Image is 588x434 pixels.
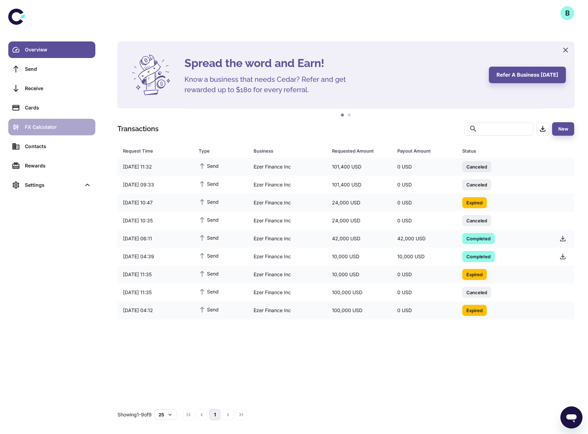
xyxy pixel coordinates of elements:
div: 101,400 USD [326,160,392,173]
span: Send [199,234,219,241]
div: Overview [25,46,91,54]
a: Receive [8,80,95,97]
span: Expired [462,271,487,278]
iframe: Button to launch messaging window [560,406,582,428]
span: Canceled [462,289,491,296]
h1: Transactions [117,124,159,134]
div: Payout Amount [397,146,445,156]
div: Ezer Finance Inc [248,250,326,263]
p: Showing 1-9 of 9 [117,411,152,418]
span: Canceled [462,217,491,224]
div: Contacts [25,143,91,150]
a: Overview [8,41,95,58]
button: 2 [346,112,353,119]
div: Ezer Finance Inc [248,268,326,281]
div: 0 USD [392,196,457,209]
span: Send [199,306,219,313]
span: Completed [462,253,495,260]
button: B [560,6,574,20]
button: page 1 [209,409,220,420]
a: FX Calculator [8,119,95,135]
span: Send [199,288,219,295]
div: 101,400 USD [326,178,392,191]
div: Settings [25,181,81,189]
span: Send [199,270,219,277]
div: [DATE] 06:11 [117,232,193,245]
div: [DATE] 11:35 [117,268,193,281]
span: Send [199,162,219,170]
div: [DATE] 10:35 [117,214,193,227]
div: 100,000 USD [326,304,392,317]
div: Type [199,146,236,156]
div: 10,000 USD [326,250,392,263]
nav: pagination navigation [182,409,248,420]
span: Send [199,198,219,205]
a: Send [8,61,95,77]
div: 42,000 USD [326,232,392,245]
div: Ezer Finance Inc [248,196,326,209]
div: Rewards [25,162,91,170]
a: Cards [8,99,95,116]
div: 0 USD [392,268,457,281]
div: [DATE] 11:32 [117,160,193,173]
button: Refer a business [DATE] [489,67,566,83]
button: New [552,122,574,136]
button: 25 [154,409,177,420]
span: Send [199,216,219,223]
button: 1 [339,112,346,119]
div: 10,000 USD [326,268,392,281]
span: Canceled [462,181,491,188]
div: 10,000 USD [392,250,457,263]
div: 0 USD [392,304,457,317]
div: [DATE] 10:47 [117,196,193,209]
span: Expired [462,307,487,314]
div: 100,000 USD [326,286,392,299]
span: Requested Amount [332,146,389,156]
h4: Spread the word and Earn! [184,55,481,71]
h5: Know a business that needs Cedar? Refer and get rewarded up to $180 for every referral. [184,74,357,95]
div: [DATE] 09:33 [117,178,193,191]
span: Type [199,146,245,156]
span: Send [199,252,219,259]
span: Request Time [123,146,190,156]
div: 24,000 USD [326,214,392,227]
div: Ezer Finance Inc [248,178,326,191]
div: [DATE] 11:35 [117,286,193,299]
div: 0 USD [392,214,457,227]
div: Ezer Finance Inc [248,232,326,245]
a: Contacts [8,138,95,155]
div: 24,000 USD [326,196,392,209]
div: 0 USD [392,178,457,191]
span: Canceled [462,163,491,170]
div: Ezer Finance Inc [248,304,326,317]
div: FX Calculator [25,123,91,131]
div: Send [25,65,91,73]
a: Rewards [8,157,95,174]
span: Completed [462,235,495,242]
span: Expired [462,199,487,206]
div: Status [462,146,537,156]
div: Receive [25,85,91,92]
div: [DATE] 04:12 [117,304,193,317]
div: 0 USD [392,286,457,299]
div: 0 USD [392,160,457,173]
span: Send [199,180,219,187]
div: 42,000 USD [392,232,457,245]
div: Ezer Finance Inc [248,160,326,173]
div: Requested Amount [332,146,380,156]
span: Payout Amount [397,146,454,156]
div: Ezer Finance Inc [248,214,326,227]
div: [DATE] 04:39 [117,250,193,263]
div: Settings [8,177,95,193]
div: Cards [25,104,91,112]
span: Status [462,146,546,156]
div: Request Time [123,146,181,156]
div: Ezer Finance Inc [248,286,326,299]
